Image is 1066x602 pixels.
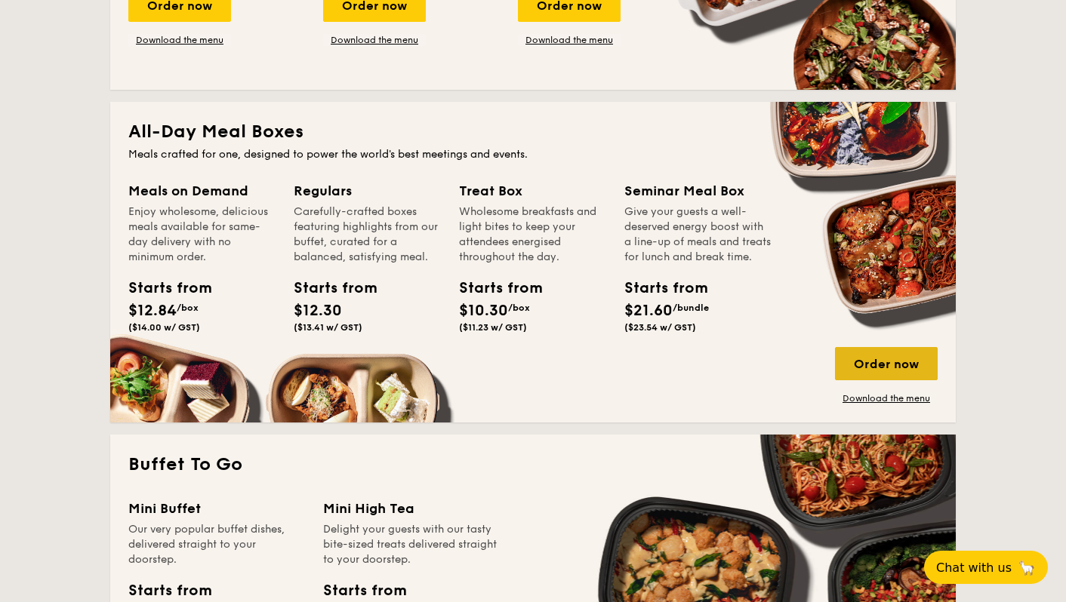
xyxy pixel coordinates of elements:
a: Download the menu [518,34,621,46]
div: Starts from [323,579,405,602]
div: Meals on Demand [128,180,276,201]
div: Delight your guests with our tasty bite-sized treats delivered straight to your doorstep. [323,522,500,567]
div: Carefully-crafted boxes featuring highlights from our buffet, curated for a balanced, satisfying ... [294,204,441,265]
span: /box [508,303,530,313]
a: Download the menu [835,392,938,404]
a: Download the menu [128,34,231,46]
span: $10.30 [459,302,508,320]
div: Starts from [294,277,362,299]
div: Starts from [128,277,196,299]
span: /bundle [673,303,709,313]
div: Seminar Meal Box [624,180,772,201]
span: $12.84 [128,302,177,320]
span: ($23.54 w/ GST) [624,322,696,333]
span: 🦙 [1018,559,1036,576]
div: Starts from [128,579,211,602]
div: Mini High Tea [323,498,500,519]
div: Wholesome breakfasts and light bites to keep your attendees energised throughout the day. [459,204,606,265]
h2: Buffet To Go [128,453,938,477]
div: Starts from [459,277,527,299]
div: Regulars [294,180,441,201]
button: Chat with us🦙 [924,551,1048,584]
span: $21.60 [624,302,673,320]
span: ($13.41 w/ GST) [294,322,362,333]
div: Give your guests a well-deserved energy boost with a line-up of meals and treats for lunch and br... [624,204,772,265]
a: Download the menu [323,34,426,46]
div: Treat Box [459,180,606,201]
div: Starts from [624,277,692,299]
div: Our very popular buffet dishes, delivered straight to your doorstep. [128,522,305,567]
div: Meals crafted for one, designed to power the world's best meetings and events. [128,147,938,162]
span: $12.30 [294,302,342,320]
div: Mini Buffet [128,498,305,519]
h2: All-Day Meal Boxes [128,120,938,144]
span: Chat with us [936,561,1012,575]
span: /box [177,303,199,313]
div: Enjoy wholesome, delicious meals available for same-day delivery with no minimum order. [128,204,276,265]
span: ($14.00 w/ GST) [128,322,200,333]
div: Order now [835,347,938,380]
span: ($11.23 w/ GST) [459,322,527,333]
